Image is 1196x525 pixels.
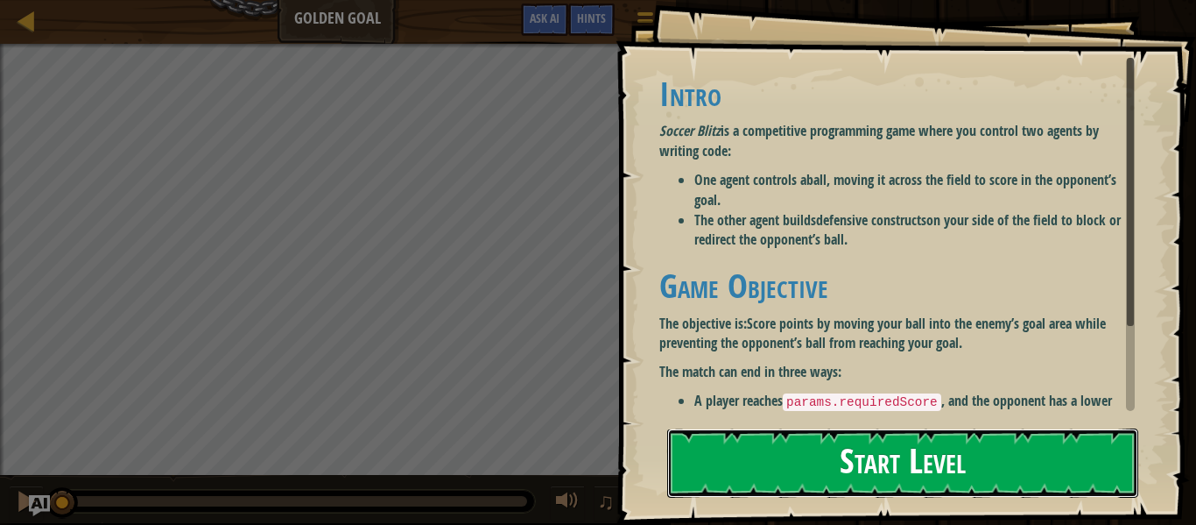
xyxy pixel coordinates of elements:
span: Ask AI [530,10,559,26]
strong: defensive constructs [816,210,926,230]
span: ♫ [597,488,615,514]
button: Ctrl + P: Pause [9,486,44,521]
span: Hints [577,10,606,26]
p: The objective is: [659,314,1135,354]
li: A player reaches , and the opponent has a lower score. [694,391,1135,431]
button: Start Level [667,429,1138,498]
strong: ball [806,170,827,189]
h1: Game Objective [659,267,1135,304]
h1: Intro [659,75,1135,112]
button: Ask AI [29,495,50,516]
p: The match can end in three ways: [659,362,1135,382]
em: Soccer Blitz [659,121,721,140]
button: Ask AI [521,4,568,36]
li: The other agent builds on your side of the field to block or redirect the opponent’s ball. [694,210,1135,251]
code: params.requiredScore [783,394,941,411]
strong: Score points by moving your ball into the enemy’s goal area while preventing the opponent’s ball ... [659,314,1106,353]
button: ♫ [594,486,623,521]
p: is a competitive programming game where you control two agents by writing code: [659,121,1135,161]
button: Adjust volume [550,486,585,521]
li: One agent controls a , moving it across the field to score in the opponent’s goal. [694,170,1135,210]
